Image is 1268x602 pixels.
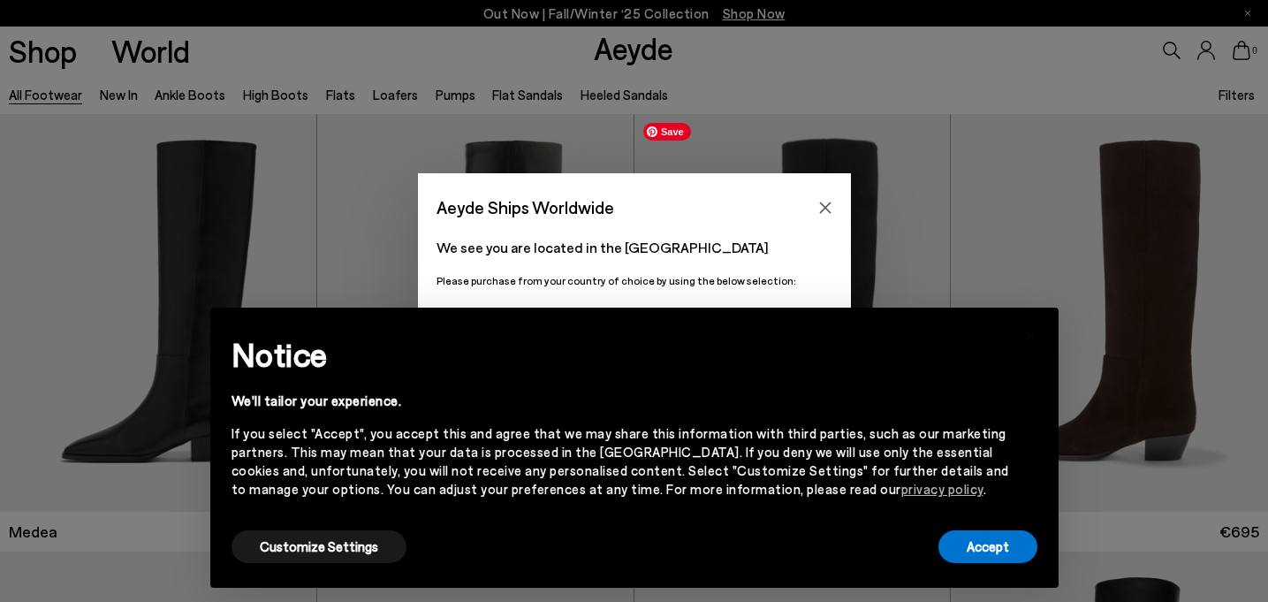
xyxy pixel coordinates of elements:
span: Save [643,123,691,141]
h2: Notice [232,331,1009,377]
div: We'll tailor your experience. [232,392,1009,410]
span: × [1024,321,1036,347]
span: Aeyde Ships Worldwide [437,192,614,223]
p: We see you are located in the [GEOGRAPHIC_DATA] [437,237,832,258]
a: privacy policy [901,481,983,497]
button: Close [812,194,839,221]
div: If you select "Accept", you accept this and agree that we may share this information with third p... [232,424,1009,499]
button: Close this notice [1009,313,1052,355]
p: Please purchase from your country of choice by using the below selection: [437,272,832,289]
button: Customize Settings [232,530,406,563]
button: Accept [938,530,1037,563]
